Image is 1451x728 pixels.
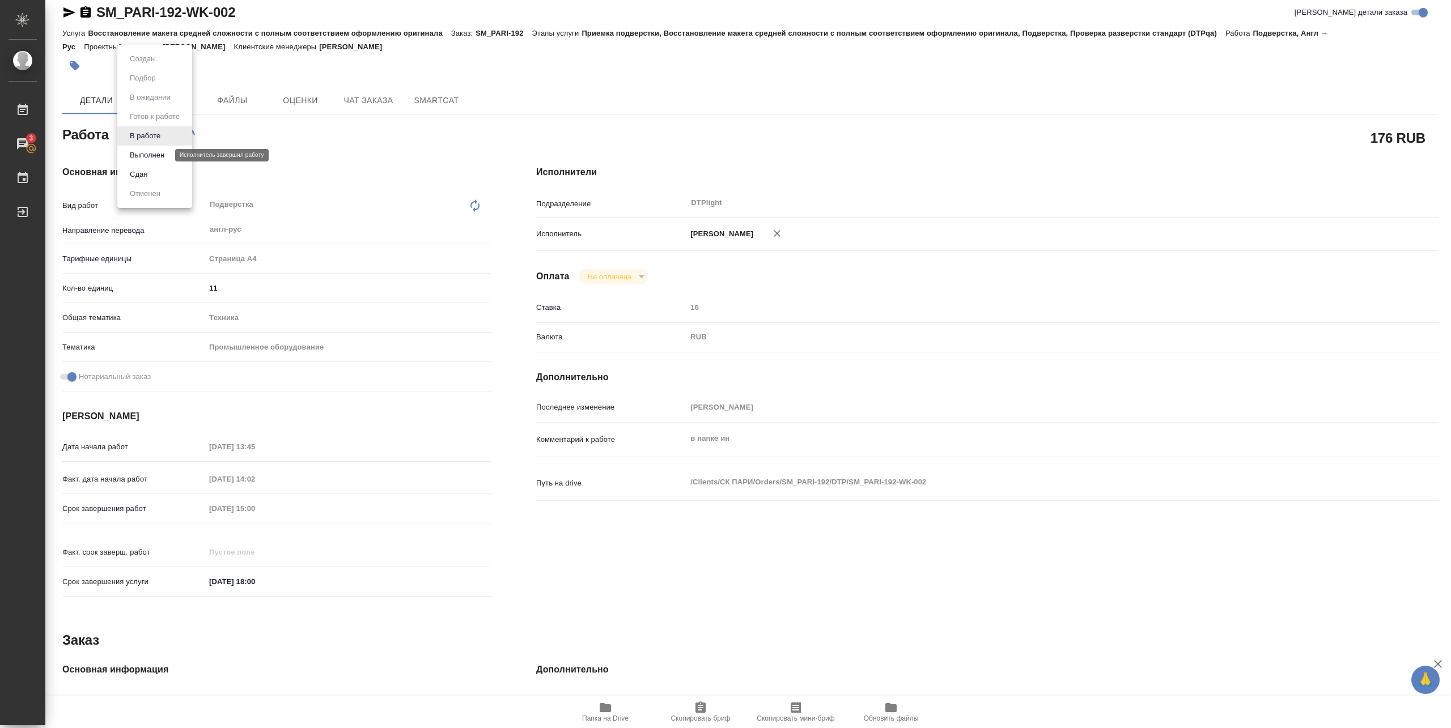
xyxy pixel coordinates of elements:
[126,149,168,161] button: Выполнен
[126,110,183,123] button: Готов к работе
[126,168,151,181] button: Сдан
[126,72,159,84] button: Подбор
[126,53,158,65] button: Создан
[126,130,164,142] button: В работе
[126,188,164,200] button: Отменен
[126,91,174,104] button: В ожидании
